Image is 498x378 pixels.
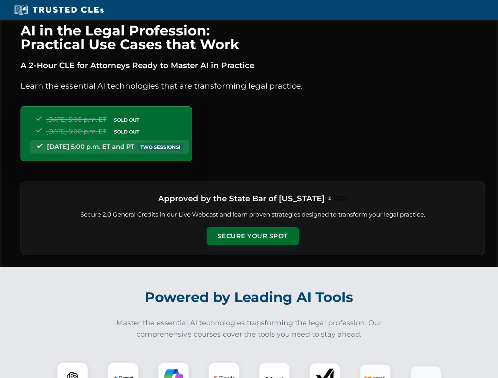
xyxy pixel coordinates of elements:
[31,283,468,311] h2: Powered by Leading AI Tools
[46,116,106,123] span: [DATE] 5:00 p.m. ET
[46,128,106,135] span: [DATE] 5:00 p.m. ET
[328,196,347,201] img: Logo
[111,317,387,340] p: Master the essential AI technologies transforming the legal profession. Our comprehensive courses...
[158,191,325,206] h3: Approved by the State Bar of [US_STATE]
[207,227,299,245] button: Secure Your Spot
[111,116,142,124] span: SOLD OUT
[111,128,142,136] span: SOLD OUT
[30,210,475,219] p: Secure 2.0 General Credits in our Live Webcast and learn proven strategies designed to transform ...
[21,24,485,51] h1: AI in the Legal Profession: Practical Use Cases that Work
[12,4,106,16] img: Trusted CLEs
[21,59,485,72] p: A 2-Hour CLE for Attorneys Ready to Master AI in Practice
[21,80,485,92] p: Learn the essential AI technologies that are transforming legal practice.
